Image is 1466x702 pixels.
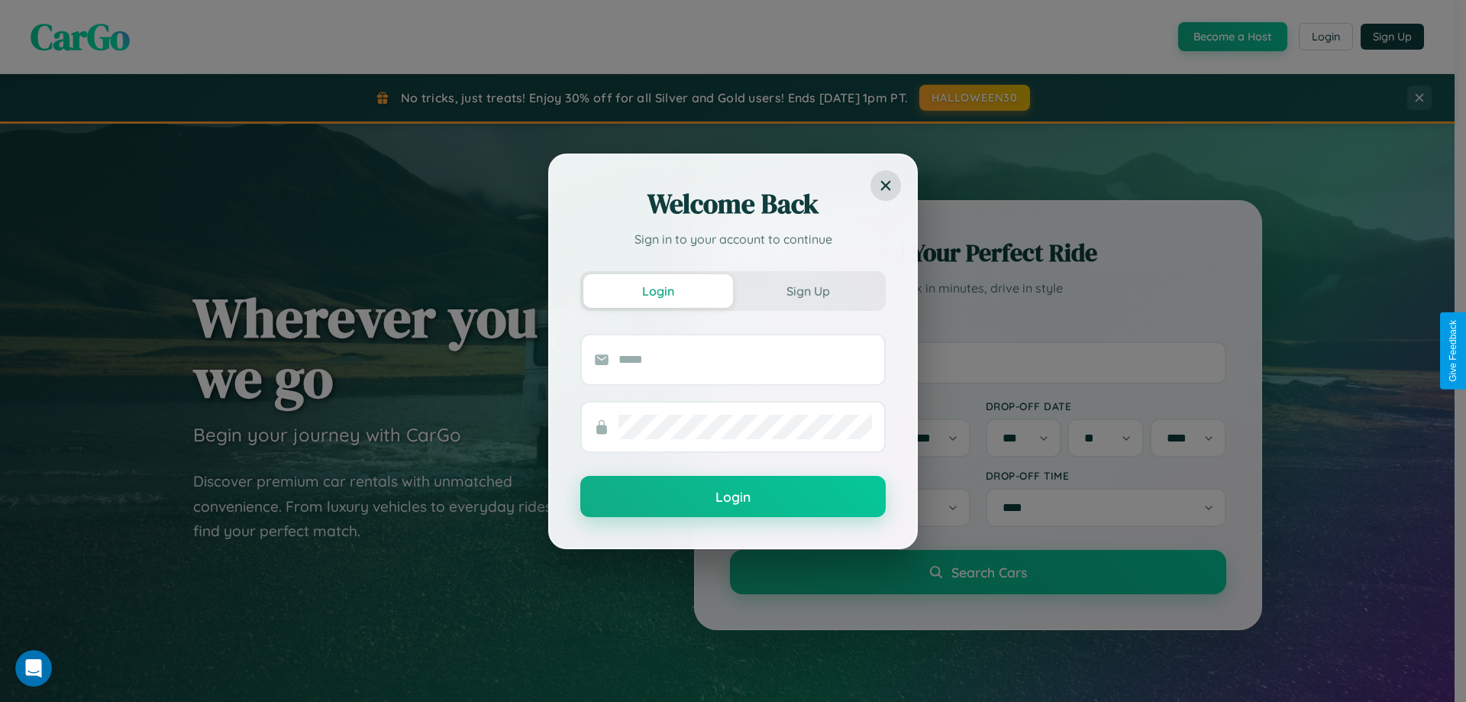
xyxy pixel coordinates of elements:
[580,476,886,517] button: Login
[580,186,886,222] h2: Welcome Back
[15,650,52,687] iframe: Intercom live chat
[1448,320,1458,382] div: Give Feedback
[733,274,883,308] button: Sign Up
[583,274,733,308] button: Login
[580,230,886,248] p: Sign in to your account to continue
